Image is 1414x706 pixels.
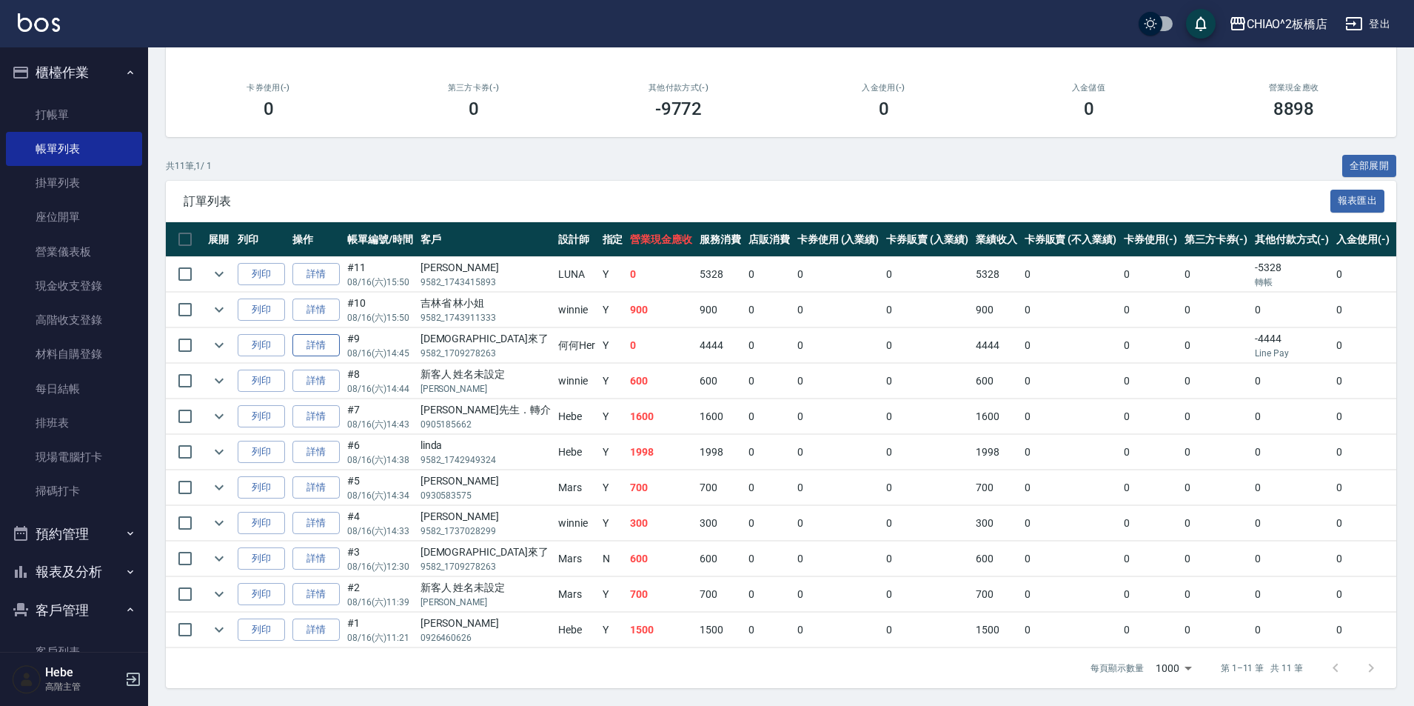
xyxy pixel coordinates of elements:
button: 列印 [238,547,285,570]
td: 600 [626,364,696,399]
a: 詳情 [292,441,340,464]
td: 0 [1251,435,1333,470]
th: 第三方卡券(-) [1181,222,1252,257]
h3: 8898 [1273,99,1315,119]
td: 0 [1120,435,1181,470]
p: 9582_1743911333 [420,311,551,324]
td: 0 [1333,577,1393,612]
button: 櫃檯作業 [6,53,142,92]
p: 9582_1709278263 [420,347,551,360]
td: 0 [882,577,972,612]
td: 何何Her [554,328,599,363]
th: 操作 [289,222,344,257]
td: 0 [1333,364,1393,399]
button: 預約管理 [6,515,142,553]
td: 0 [1251,399,1333,434]
button: CHIAO^2板橋店 [1223,9,1334,39]
td: Y [599,613,627,647]
td: 0 [882,399,972,434]
td: 1600 [972,399,1021,434]
td: Y [599,328,627,363]
td: 0 [794,577,883,612]
td: 0 [1181,577,1252,612]
span: 訂單列表 [184,194,1330,209]
td: 0 [1333,470,1393,505]
a: 詳情 [292,583,340,606]
td: Y [599,577,627,612]
button: expand row [208,512,230,534]
td: 300 [696,506,745,541]
td: 1998 [626,435,696,470]
td: 0 [882,364,972,399]
th: 卡券販賣 (不入業績) [1021,222,1120,257]
td: 1998 [696,435,745,470]
th: 店販消費 [745,222,794,257]
td: Mars [554,470,599,505]
p: 08/16 (六) 15:50 [347,276,413,289]
td: 700 [972,470,1021,505]
h3: -9772 [655,99,703,119]
div: 新客人 姓名未設定 [420,367,551,382]
button: expand row [208,583,230,605]
td: 0 [1333,435,1393,470]
td: #10 [344,293,417,327]
th: 服務消費 [696,222,745,257]
td: 0 [1333,542,1393,576]
td: Y [599,506,627,541]
p: 08/16 (六) 14:33 [347,524,413,538]
td: 0 [1181,506,1252,541]
td: 0 [745,542,794,576]
td: 0 [1333,328,1393,363]
p: 第 1–11 筆 共 11 筆 [1221,662,1303,675]
a: 客戶列表 [6,635,142,669]
td: 0 [1021,293,1120,327]
td: Y [599,399,627,434]
td: 300 [972,506,1021,541]
td: 0 [1021,399,1120,434]
td: #2 [344,577,417,612]
td: 0 [1181,257,1252,292]
td: #4 [344,506,417,541]
button: expand row [208,370,230,392]
td: 0 [1120,542,1181,576]
p: 9582_1743415893 [420,276,551,289]
td: 700 [626,470,696,505]
td: 0 [1120,364,1181,399]
th: 帳單編號/時間 [344,222,417,257]
button: expand row [208,441,230,463]
td: 0 [1021,542,1120,576]
td: #3 [344,542,417,576]
button: 列印 [238,370,285,393]
td: 0 [1120,470,1181,505]
td: #11 [344,257,417,292]
a: 材料自購登錄 [6,337,142,371]
td: 0 [794,613,883,647]
a: 掃碼打卡 [6,474,142,508]
td: 0 [1120,506,1181,541]
td: #6 [344,435,417,470]
img: Logo [18,13,60,32]
td: winnie [554,364,599,399]
td: #1 [344,613,417,647]
td: 600 [626,542,696,576]
th: 其他付款方式(-) [1251,222,1333,257]
td: 300 [626,506,696,541]
td: 0 [1120,577,1181,612]
p: 0926460626 [420,631,551,645]
p: 08/16 (六) 14:43 [347,418,413,431]
button: 列印 [238,263,285,286]
td: 0 [1251,293,1333,327]
td: 0 [745,328,794,363]
p: 08/16 (六) 14:38 [347,453,413,467]
td: 0 [1021,613,1120,647]
h2: 第三方卡券(-) [389,83,558,93]
div: 吉林省 林小姐 [420,296,551,311]
a: 帳單列表 [6,132,142,166]
div: [DEMOGRAPHIC_DATA]來了 [420,545,551,560]
p: 08/16 (六) 11:21 [347,631,413,645]
td: 0 [882,542,972,576]
div: [PERSON_NAME] [420,473,551,489]
button: 列印 [238,619,285,642]
td: 0 [745,399,794,434]
td: Y [599,257,627,292]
